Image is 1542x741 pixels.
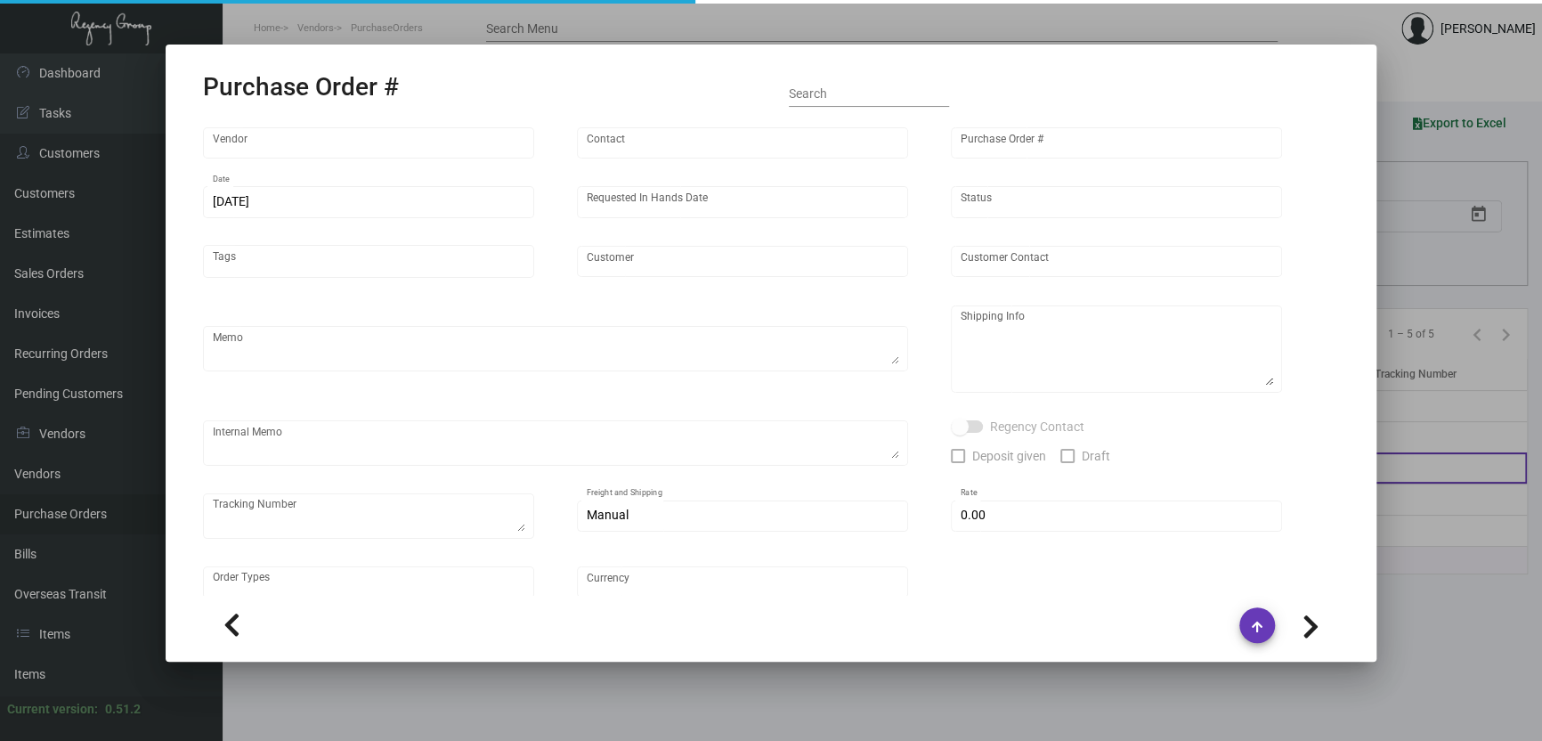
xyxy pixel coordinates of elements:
[972,445,1046,467] span: Deposit given
[7,700,98,719] div: Current version:
[990,416,1084,437] span: Regency Contact
[587,508,629,522] span: Manual
[1082,445,1110,467] span: Draft
[105,700,141,719] div: 0.51.2
[203,72,399,102] h2: Purchase Order #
